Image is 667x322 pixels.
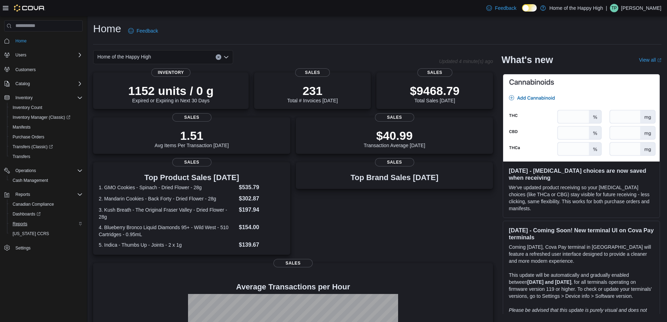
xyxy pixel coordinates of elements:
p: Updated 4 minute(s) ago [439,59,493,64]
a: Purchase Orders [10,133,47,141]
p: 1152 units / 0 g [128,84,214,98]
button: Catalog [13,80,33,88]
span: Canadian Compliance [10,200,83,208]
span: Home [15,38,27,44]
dd: $154.00 [239,223,285,232]
button: Inventory [13,94,35,102]
button: Manifests [7,122,85,132]
span: Sales [375,113,414,122]
span: Feedback [137,27,158,34]
a: Inventory Manager (Classic) [10,113,73,122]
span: Sales [172,113,211,122]
p: 1.51 [155,129,229,143]
button: Inventory [1,93,85,103]
button: Customers [1,64,85,74]
button: Transfers [7,152,85,162]
span: Feedback [495,5,516,12]
span: Sales [172,158,211,166]
a: Manifests [10,123,33,131]
button: Canadian Compliance [7,199,85,209]
a: Customers [13,66,39,74]
button: Settings [1,243,85,253]
span: Inventory Count [10,103,83,112]
span: Catalog [15,81,30,87]
a: Home [13,37,29,45]
button: Cash Management [7,176,85,185]
div: Tevin Paul [610,4,618,12]
img: Cova [14,5,45,12]
span: Operations [13,166,83,175]
span: Users [13,51,83,59]
dt: 5. Indica - Thumbs Up - Joints - 2 x 1g [99,241,236,248]
span: Inventory [15,95,33,101]
h1: Home [93,22,121,36]
a: Transfers [10,152,33,161]
button: Purchase Orders [7,132,85,142]
button: [US_STATE] CCRS [7,229,85,239]
dd: $197.94 [239,206,285,214]
a: View allExternal link [639,57,661,63]
dt: 3. Kush Breath - The Original Fraser Valley - Dried Flower - 28g [99,206,236,220]
span: Dashboards [10,210,83,218]
button: Clear input [216,54,221,60]
span: Transfers [10,152,83,161]
span: Inventory Manager (Classic) [10,113,83,122]
button: Reports [1,190,85,199]
a: Dashboards [10,210,43,218]
button: Users [1,50,85,60]
button: Reports [13,190,33,199]
span: Dashboards [13,211,41,217]
em: Please be advised that this update is purely visual and does not impact payment functionality. [509,307,647,320]
span: Sales [375,158,414,166]
div: Transaction Average [DATE] [364,129,425,148]
input: Dark Mode [522,4,537,12]
h2: What's new [501,54,553,66]
a: Settings [13,244,33,252]
button: Reports [7,219,85,229]
p: Home of the Happy High [549,4,603,12]
p: $9468.79 [410,84,460,98]
button: Home [1,36,85,46]
span: Canadian Compliance [13,201,54,207]
span: Settings [15,245,30,251]
a: Feedback [125,24,161,38]
a: Canadian Compliance [10,200,57,208]
span: Sales [417,68,452,77]
a: Feedback [484,1,519,15]
a: Inventory Count [10,103,45,112]
span: Reports [10,220,83,228]
span: Washington CCRS [10,229,83,238]
button: Inventory Count [7,103,85,112]
button: Open list of options [223,54,229,60]
span: Operations [15,168,36,173]
div: Avg Items Per Transaction [DATE] [155,129,229,148]
a: Cash Management [10,176,51,185]
span: Home of the Happy High [97,53,151,61]
span: Sales [295,68,330,77]
a: Dashboards [7,209,85,219]
strong: [DATE] and [DATE] [527,279,571,285]
a: Inventory Manager (Classic) [7,112,85,122]
dd: $139.67 [239,241,285,249]
h3: [DATE] - [MEDICAL_DATA] choices are now saved when receiving [509,167,654,181]
dd: $302.87 [239,194,285,203]
dt: 1. GMO Cookies - Spinach - Dried Flower - 28g [99,184,236,191]
span: Inventory [151,68,190,77]
span: Inventory [13,94,83,102]
span: Cash Management [13,178,48,183]
p: This update will be automatically and gradually enabled between , for all terminals operating on ... [509,272,654,300]
button: Catalog [1,79,85,89]
span: Customers [13,65,83,74]
span: Catalog [13,80,83,88]
span: Reports [13,221,27,227]
p: | [606,4,607,12]
span: [US_STATE] CCRS [13,231,49,237]
div: Expired or Expiring in Next 30 Days [128,84,214,103]
span: Transfers (Classic) [13,144,53,150]
span: Transfers [13,154,30,159]
span: Purchase Orders [10,133,83,141]
dt: 4. Blueberry Bronco Liquid Diamonds 95+ - Wild West - 510 Cartridges - 0.95mL [99,224,236,238]
nav: Complex example [4,33,83,271]
span: Sales [273,259,313,267]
